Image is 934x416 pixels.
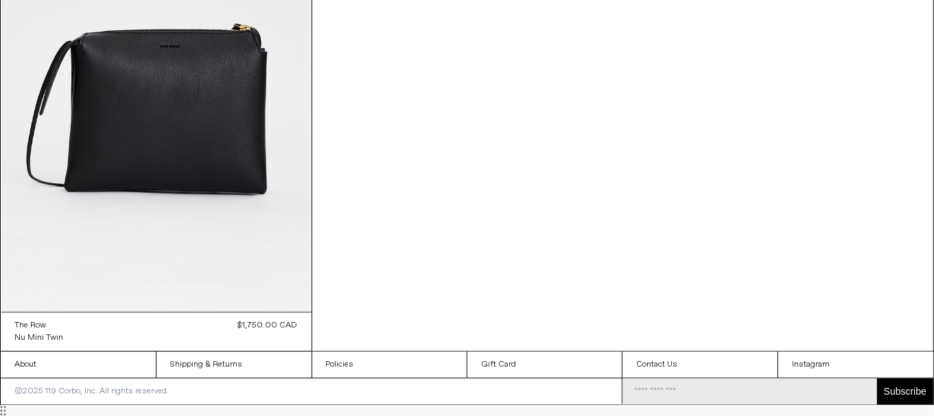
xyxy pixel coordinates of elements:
a: The Row [15,319,64,332]
a: Policies [312,351,467,378]
button: Subscribe [877,378,933,404]
a: Gift Card [467,351,622,378]
div: The Row [15,320,47,332]
div: $1,750.00 CAD [238,319,298,332]
a: About [1,351,156,378]
a: Instagram [778,351,933,378]
a: Shipping & Returns [156,351,312,378]
a: Nu Mini Twin [15,332,64,344]
p: ©2025 119 Corbo, Inc. All rights reserved. [1,378,183,404]
input: Email Address [622,378,877,404]
a: Contact Us [622,351,778,378]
